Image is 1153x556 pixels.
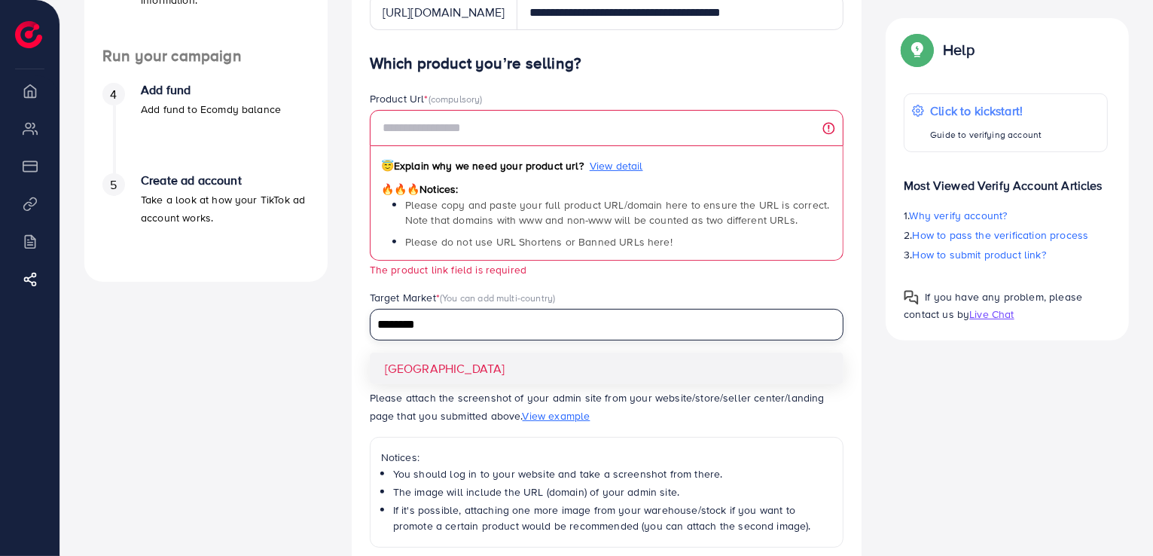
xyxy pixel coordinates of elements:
img: Popup guide [904,290,919,305]
p: Take a look at how your TikTok ad account works. [141,191,310,227]
h4: Which product you’re selling? [370,54,844,73]
span: (You can add multi-country) [440,291,555,304]
p: Notices: [381,448,833,466]
div: Search for option [370,309,844,340]
span: Notices: [381,182,459,197]
p: Help [943,41,975,59]
p: Add fund to Ecomdy balance [141,100,281,118]
p: Most Viewed Verify Account Articles [904,164,1108,194]
span: 😇 [381,158,394,173]
img: Popup guide [904,36,931,63]
h4: Run your campaign [84,47,328,66]
li: [GEOGRAPHIC_DATA] [370,353,844,385]
iframe: Chat [1089,488,1142,545]
p: 2. [904,226,1108,244]
span: 5 [110,176,117,194]
li: The image will include the URL (domain) of your admin site. [393,484,833,499]
span: Please do not use URL Shortens or Banned URLs here! [405,234,673,249]
label: Product Url [370,91,483,106]
span: Why verify account? [910,208,1008,223]
li: If it's possible, attaching one more image from your warehouse/stock if you want to promote a cer... [393,503,833,533]
span: 4 [110,86,117,103]
p: Click to kickstart! [930,102,1042,120]
span: Please copy and paste your full product URL/domain here to ensure the URL is correct. Note that d... [405,197,830,228]
span: View detail [590,158,643,173]
span: (compulsory) [429,92,483,105]
p: Guide to verifying account [930,126,1042,144]
input: Search for option [372,313,825,337]
li: Add fund [84,83,328,173]
span: How to pass the verification process [913,228,1089,243]
p: 3. [904,246,1108,264]
span: View example [523,408,590,423]
span: How to submit product link? [913,247,1046,262]
span: Live Chat [969,307,1014,322]
small: The product link field is required [370,262,526,276]
p: Please attach the screenshot of your admin site from your website/store/seller center/landing pag... [370,389,844,425]
li: You should log in to your website and take a screenshot from there. [393,466,833,481]
li: Create ad account [84,173,328,264]
h4: Create ad account [141,173,310,188]
label: Target Market [370,290,556,305]
span: 🔥🔥🔥 [381,182,419,197]
span: Explain why we need your product url? [381,158,584,173]
span: If you have any problem, please contact us by [904,289,1082,322]
img: logo [15,21,42,48]
h4: Add fund [141,83,281,97]
p: 1. [904,206,1108,225]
